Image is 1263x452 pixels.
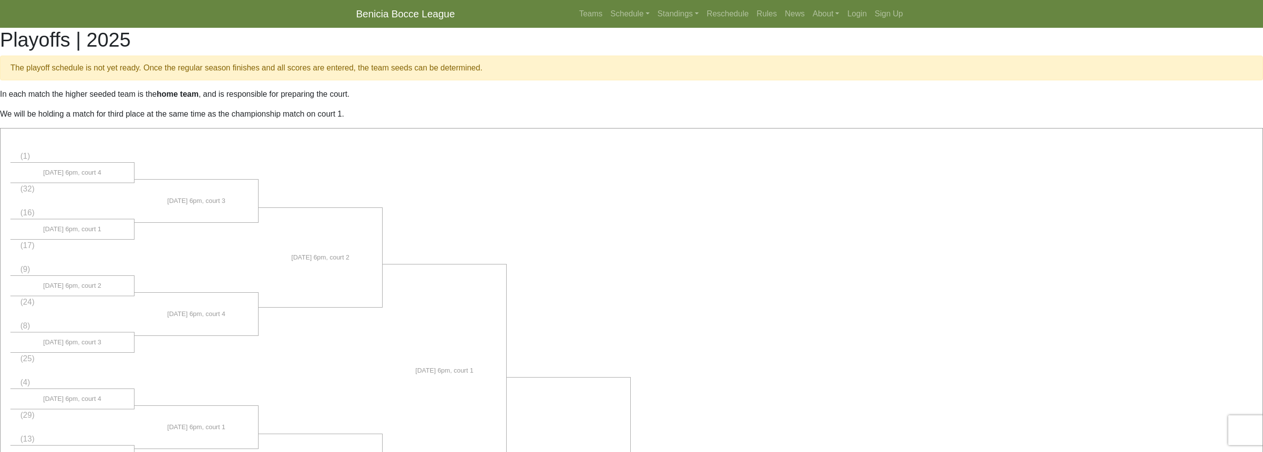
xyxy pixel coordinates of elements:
span: (25) [20,354,34,363]
span: (32) [20,185,34,193]
span: (13) [20,435,34,443]
span: (4) [20,378,30,387]
span: [DATE] 6pm, court 4 [43,168,101,178]
a: Schedule [606,4,654,24]
span: [DATE] 6pm, court 1 [167,422,225,432]
a: Login [843,4,870,24]
strong: home team [157,90,199,98]
span: [DATE] 6pm, court 4 [43,394,101,404]
span: (9) [20,265,30,273]
a: Reschedule [703,4,753,24]
span: [DATE] 6pm, court 1 [43,224,101,234]
span: [DATE] 6pm, court 2 [291,253,349,262]
a: Benicia Bocce League [356,4,455,24]
a: About [809,4,844,24]
span: [DATE] 6pm, court 1 [415,366,473,376]
span: (29) [20,411,34,419]
a: Teams [575,4,606,24]
span: (16) [20,208,34,217]
span: (24) [20,298,34,306]
span: (1) [20,152,30,160]
span: (17) [20,241,34,250]
span: [DATE] 6pm, court 3 [43,337,101,347]
a: News [781,4,809,24]
a: Standings [654,4,703,24]
a: Rules [753,4,781,24]
span: [DATE] 6pm, court 3 [167,196,225,206]
span: [DATE] 6pm, court 2 [43,281,101,291]
span: (8) [20,322,30,330]
span: [DATE] 6pm, court 4 [167,309,225,319]
a: Sign Up [871,4,907,24]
